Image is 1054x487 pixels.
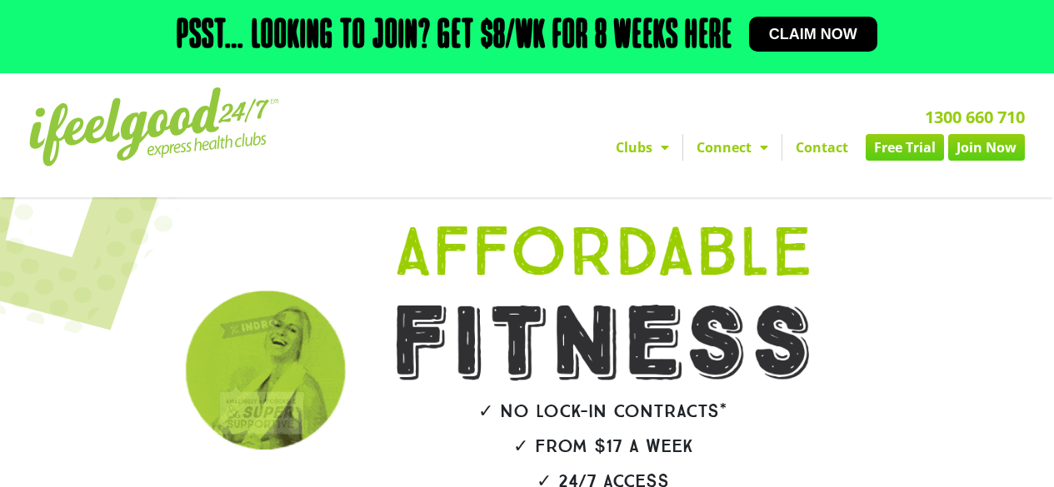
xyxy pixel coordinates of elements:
[749,17,877,52] a: Claim now
[782,134,862,161] a: Contact
[177,17,732,57] h2: Psst… Looking to join? Get $8/wk for 8 weeks here
[925,106,1025,128] a: 1300 660 710
[346,437,861,455] h2: ✓ From $17 a week
[683,134,782,161] a: Connect
[866,134,944,161] a: Free Trial
[769,27,857,42] span: Claim now
[602,134,682,161] a: Clubs
[346,402,861,420] h2: ✓ No lock-in contracts*
[948,134,1025,161] a: Join Now
[383,134,1025,161] nav: Menu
